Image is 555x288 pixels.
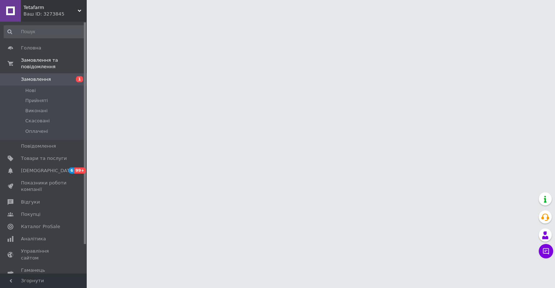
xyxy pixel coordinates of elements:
[25,108,48,114] span: Виконані
[74,167,86,174] span: 99+
[25,97,48,104] span: Прийняті
[21,76,51,83] span: Замовлення
[21,223,60,230] span: Каталог ProSale
[21,267,67,280] span: Гаманець компанії
[21,211,40,218] span: Покупці
[4,25,85,38] input: Пошук
[23,4,78,11] span: Tetafarm
[21,236,46,242] span: Аналітика
[25,118,50,124] span: Скасовані
[21,155,67,162] span: Товари та послуги
[21,45,41,51] span: Головна
[21,167,74,174] span: [DEMOGRAPHIC_DATA]
[539,244,553,258] button: Чат з покупцем
[23,11,87,17] div: Ваш ID: 3273845
[21,180,67,193] span: Показники роботи компанії
[25,87,36,94] span: Нові
[21,57,87,70] span: Замовлення та повідомлення
[21,143,56,149] span: Повідомлення
[25,128,48,135] span: Оплачені
[76,76,83,82] span: 1
[21,199,40,205] span: Відгуки
[69,167,74,174] span: 6
[21,248,67,261] span: Управління сайтом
